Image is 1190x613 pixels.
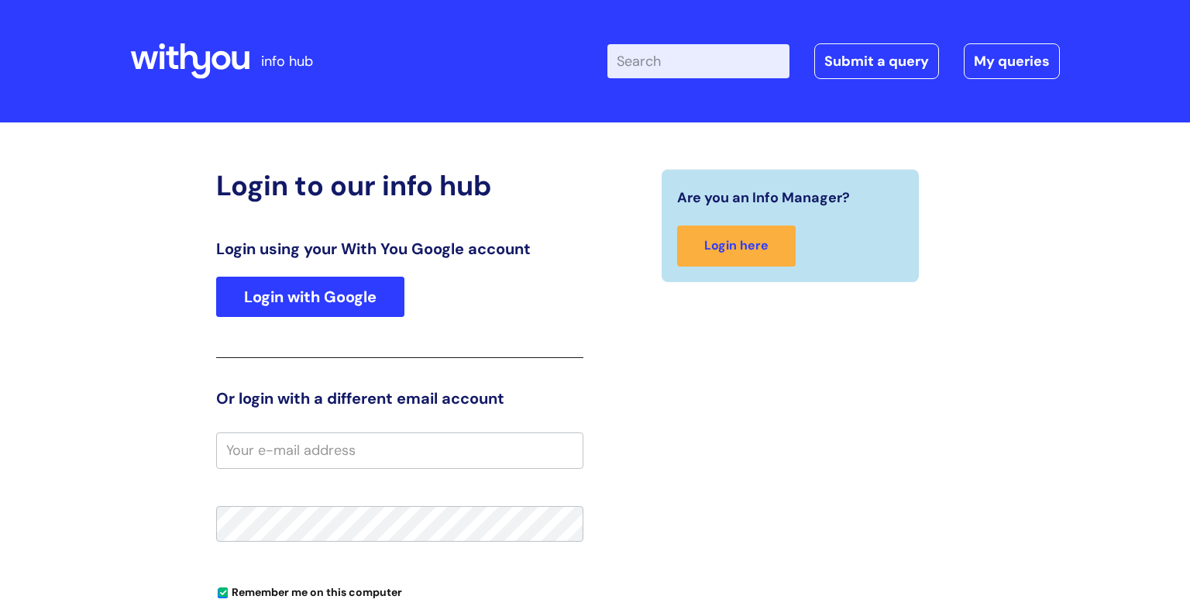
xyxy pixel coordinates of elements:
span: Are you an Info Manager? [677,185,850,210]
a: Submit a query [814,43,939,79]
h3: Or login with a different email account [216,389,583,408]
label: Remember me on this computer [216,582,402,599]
h3: Login using your With You Google account [216,239,583,258]
input: Your e-mail address [216,432,583,468]
h2: Login to our info hub [216,169,583,202]
input: Remember me on this computer [218,588,228,598]
input: Search [607,44,789,78]
a: Login with Google [216,277,404,317]
p: info hub [261,49,313,74]
a: Login here [677,226,796,267]
a: My queries [964,43,1060,79]
div: You can uncheck this option if you're logging in from a shared device [216,579,583,604]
